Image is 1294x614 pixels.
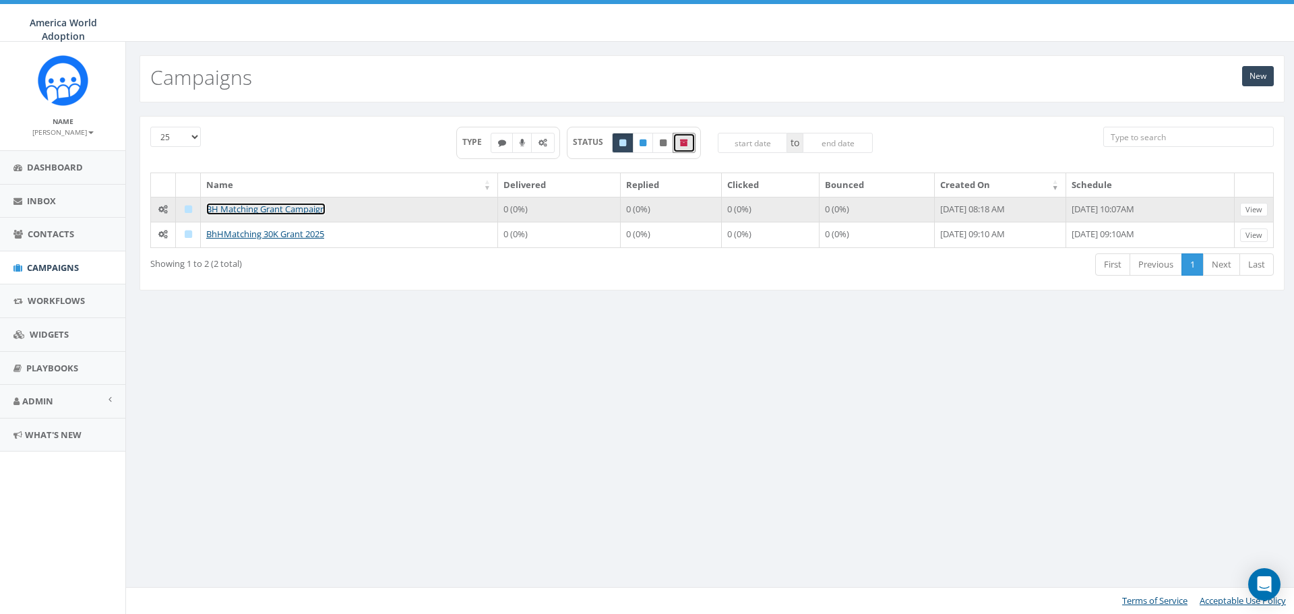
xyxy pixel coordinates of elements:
td: 0 (0%) [820,222,935,247]
a: Last [1239,253,1274,276]
td: 0 (0%) [498,222,621,247]
label: Automated Message [531,133,555,153]
td: 0 (0%) [722,222,820,247]
a: View [1240,228,1268,243]
div: Showing 1 to 2 (2 total) [150,252,607,270]
small: Name [53,117,73,126]
td: [DATE] 08:18 AM [935,197,1066,222]
span: What's New [25,429,82,441]
a: [PERSON_NAME] [32,125,94,137]
th: Bounced [820,173,935,197]
a: Previous [1130,253,1182,276]
a: Terms of Service [1122,594,1188,607]
i: Ringless Voice Mail [520,139,525,147]
td: 0 (0%) [621,197,722,222]
i: Published [640,139,646,147]
td: 0 (0%) [820,197,935,222]
i: Text SMS [498,139,506,147]
i: Draft [619,139,626,147]
a: View [1240,203,1268,217]
input: start date [718,133,788,153]
td: 0 (0%) [621,222,722,247]
label: Draft [612,133,634,153]
label: Archived [673,133,696,153]
span: Playbooks [26,362,78,374]
span: to [787,133,803,153]
img: Rally_Corp_Icon.png [38,55,88,106]
i: Unpublished [660,139,667,147]
label: Unpublished [652,133,674,153]
span: Admin [22,395,53,407]
small: [PERSON_NAME] [32,127,94,137]
i: Automated Message [538,139,547,147]
h2: Campaigns [150,66,252,88]
a: BH Matching Grant Campaign [206,203,326,215]
label: Ringless Voice Mail [512,133,532,153]
span: Dashboard [27,161,83,173]
i: Automated Message [158,205,168,214]
span: Workflows [28,295,85,307]
a: New [1242,66,1274,86]
i: Draft [185,205,192,214]
input: end date [803,133,873,153]
th: Replied [621,173,722,197]
a: First [1095,253,1130,276]
a: 1 [1181,253,1204,276]
th: Schedule [1066,173,1235,197]
td: [DATE] 09:10 AM [935,222,1066,247]
span: TYPE [462,136,491,148]
a: Acceptable Use Policy [1200,594,1286,607]
span: STATUS [573,136,613,148]
td: [DATE] 09:10AM [1066,222,1235,247]
span: Widgets [30,328,69,340]
span: Inbox [27,195,56,207]
td: 0 (0%) [722,197,820,222]
th: Clicked [722,173,820,197]
span: Campaigns [27,262,79,274]
td: [DATE] 10:07AM [1066,197,1235,222]
a: BhHMatching 30K Grant 2025 [206,228,324,240]
span: Contacts [28,228,74,240]
label: Text SMS [491,133,514,153]
div: Open Intercom Messenger [1248,568,1281,601]
th: Created On: activate to sort column ascending [935,173,1066,197]
i: Draft [185,230,192,239]
th: Name: activate to sort column ascending [201,173,498,197]
th: Delivered [498,173,621,197]
input: Type to search [1103,127,1274,147]
span: America World Adoption [30,16,97,42]
i: Automated Message [158,230,168,239]
label: Published [632,133,654,153]
td: 0 (0%) [498,197,621,222]
a: Next [1203,253,1240,276]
